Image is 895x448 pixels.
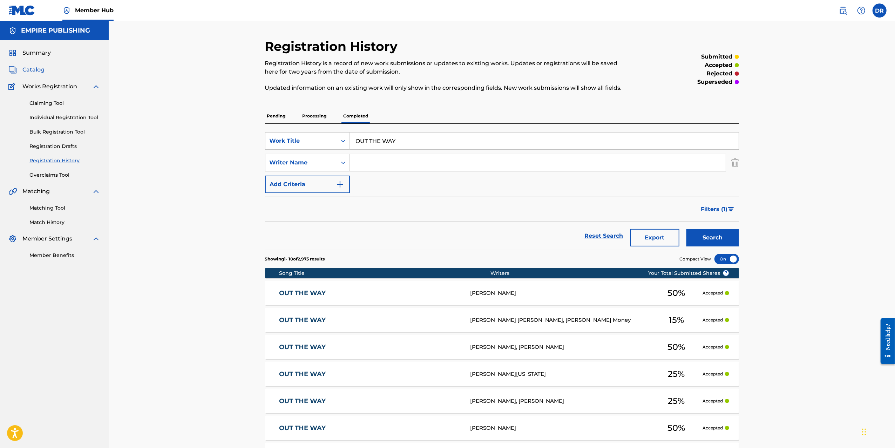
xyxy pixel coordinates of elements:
p: superseded [698,78,733,86]
img: Works Registration [8,82,18,91]
iframe: Resource Center [875,313,895,369]
p: Accepted [703,425,723,431]
p: Pending [265,109,288,123]
p: Accepted [703,290,723,296]
img: expand [92,82,100,91]
img: search [839,6,847,15]
a: Overclaims Tool [29,171,100,179]
div: [PERSON_NAME] [PERSON_NAME], [PERSON_NAME] Money [470,316,650,324]
img: Delete Criterion [731,154,739,171]
a: Matching Tool [29,204,100,212]
a: Registration Drafts [29,143,100,150]
span: 25 % [668,395,685,407]
button: Search [686,229,739,246]
span: Compact View [680,256,711,262]
p: Accepted [703,398,723,404]
img: Accounts [8,27,17,35]
span: Catalog [22,66,45,74]
img: Catalog [8,66,17,74]
span: Your Total Submitted Shares [648,270,729,277]
a: OUT THE WAY [279,343,461,351]
h5: EMPIRE PUBLISHING [21,27,90,35]
p: Accepted [703,344,723,350]
button: Export [630,229,679,246]
p: submitted [701,53,733,61]
iframe: Chat Widget [860,414,895,448]
img: expand [92,187,100,196]
a: OUT THE WAY [279,397,461,405]
img: 9d2ae6d4665cec9f34b9.svg [336,180,344,189]
div: User Menu [873,4,887,18]
div: Song Title [279,270,490,277]
img: filter [728,207,734,211]
p: Registration History is a record of new work submissions or updates to existing works. Updates or... [265,59,630,76]
span: Filters ( 1 ) [701,205,728,213]
p: rejected [707,69,733,78]
div: [PERSON_NAME], [PERSON_NAME] [470,397,650,405]
div: [PERSON_NAME], [PERSON_NAME] [470,343,650,351]
a: OUT THE WAY [279,289,461,297]
span: 50 % [667,287,685,299]
a: OUT THE WAY [279,424,461,432]
span: 50 % [667,341,685,353]
a: Match History [29,219,100,226]
div: [PERSON_NAME] [470,289,650,297]
button: Filters (1) [697,201,739,218]
span: Member Hub [75,6,114,14]
a: CatalogCatalog [8,66,45,74]
div: Work Title [270,137,333,145]
p: Completed [341,109,371,123]
span: Matching [22,187,50,196]
div: [PERSON_NAME] [470,424,650,432]
div: Drag [862,421,866,442]
p: Accepted [703,371,723,377]
img: Summary [8,49,17,57]
a: Member Benefits [29,252,100,259]
span: 25 % [668,368,685,380]
a: SummarySummary [8,49,51,57]
a: Registration History [29,157,100,164]
p: Accepted [703,317,723,323]
div: Writer Name [270,158,333,167]
p: accepted [705,61,733,69]
a: Reset Search [581,228,627,244]
img: help [857,6,866,15]
img: expand [92,235,100,243]
a: Bulk Registration Tool [29,128,100,136]
div: [PERSON_NAME][US_STATE] [470,370,650,378]
span: Works Registration [22,82,77,91]
a: Individual Registration Tool [29,114,100,121]
h2: Registration History [265,39,401,54]
form: Search Form [265,132,739,250]
button: Add Criteria [265,176,350,193]
span: Member Settings [22,235,72,243]
span: Summary [22,49,51,57]
span: 50 % [667,422,685,434]
img: Matching [8,187,17,196]
img: Member Settings [8,235,17,243]
div: Writers [490,270,671,277]
a: Public Search [836,4,850,18]
a: OUT THE WAY [279,370,461,378]
p: Updated information on an existing work will only show in the corresponding fields. New work subm... [265,84,630,92]
span: ? [723,270,729,276]
a: OUT THE WAY [279,316,461,324]
img: MLC Logo [8,5,35,15]
p: Showing 1 - 10 of 2,975 results [265,256,325,262]
span: 15 % [669,314,684,326]
a: Claiming Tool [29,100,100,107]
div: Help [854,4,868,18]
img: Top Rightsholder [62,6,71,15]
p: Processing [300,109,329,123]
